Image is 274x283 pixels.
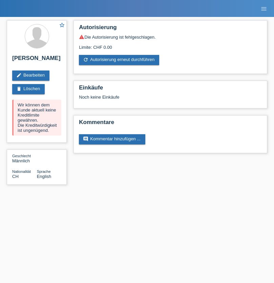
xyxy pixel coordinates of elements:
span: Sprache [37,169,51,174]
i: delete [16,86,22,92]
i: refresh [83,57,88,62]
span: English [37,174,51,179]
h2: Autorisierung [79,24,262,34]
a: deleteLöschen [12,84,45,94]
a: menu [257,6,271,11]
a: editBearbeiten [12,70,49,81]
div: Noch keine Einkäufe [79,95,262,105]
span: Nationalität [12,169,31,174]
h2: [PERSON_NAME] [12,55,61,65]
span: Geschlecht [12,154,31,158]
h2: Einkäufe [79,84,262,95]
span: Schweiz [12,174,19,179]
div: Männlich [12,153,37,163]
div: Die Autorisierung ist fehlgeschlagen. [79,34,262,40]
div: Wir können dem Kunde aktuell keine Kreditlimite gewähren. Die Kreditwürdigkeit ist ungenügend. [12,100,61,136]
i: star_border [59,22,65,28]
i: menu [260,5,267,12]
div: Limite: CHF 0.00 [79,40,262,50]
i: warning [79,34,84,40]
i: edit [16,73,22,78]
i: comment [83,136,88,142]
a: star_border [59,22,65,29]
h2: Kommentare [79,119,262,129]
a: commentKommentar hinzufügen ... [79,134,145,144]
a: refreshAutorisierung erneut durchführen [79,55,159,65]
